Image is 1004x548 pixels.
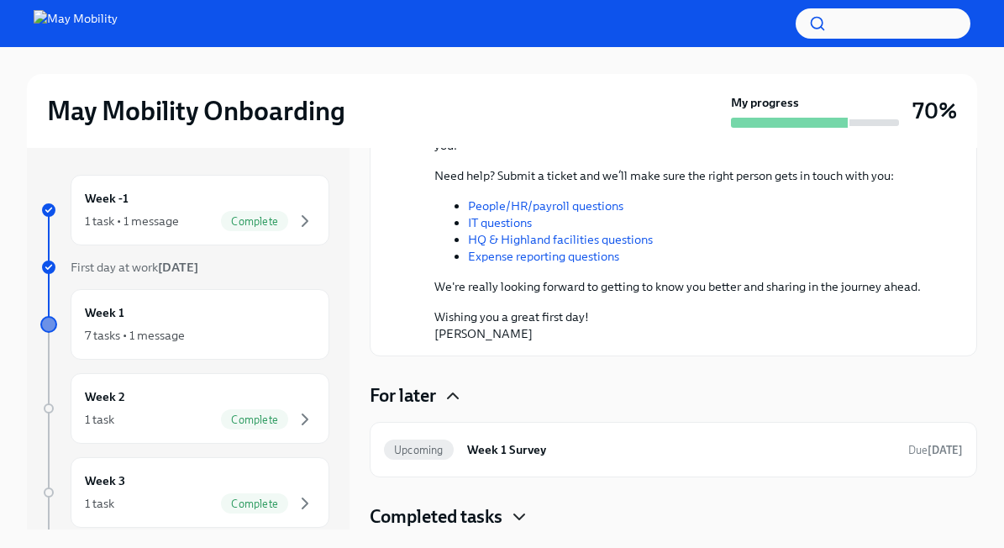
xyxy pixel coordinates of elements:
[85,472,125,490] h6: Week 3
[468,198,623,213] a: People/HR/payroll questions
[71,260,198,275] span: First day at work
[40,289,329,360] a: Week 17 tasks • 1 message
[384,444,454,456] span: Upcoming
[85,411,114,428] div: 1 task
[85,303,124,322] h6: Week 1
[468,232,653,247] a: HQ & Highland facilities questions
[467,440,895,459] h6: Week 1 Survey
[47,94,345,128] h2: May Mobility Onboarding
[912,96,957,126] h3: 70%
[468,215,532,230] a: IT questions
[370,504,977,530] div: Completed tasks
[434,167,936,184] p: Need help? Submit a ticket and we’ll make sure the right person gets in touch with you:
[40,175,329,245] a: Week -11 task • 1 messageComplete
[370,383,977,408] div: For later
[158,260,198,275] strong: [DATE]
[85,387,125,406] h6: Week 2
[85,495,114,512] div: 1 task
[384,436,963,463] a: UpcomingWeek 1 SurveyDue[DATE]
[40,373,329,444] a: Week 21 taskComplete
[221,215,288,228] span: Complete
[468,249,619,264] a: Expense reporting questions
[731,94,799,111] strong: My progress
[908,442,963,458] span: September 1st, 2025 09:00
[434,278,936,295] p: We're really looking forward to getting to know you better and sharing in the journey ahead.
[908,444,963,456] span: Due
[34,10,118,37] img: May Mobility
[85,189,129,208] h6: Week -1
[928,444,963,456] strong: [DATE]
[221,498,288,510] span: Complete
[221,414,288,426] span: Complete
[434,308,936,342] p: Wishing you a great first day! [PERSON_NAME]
[85,327,185,344] div: 7 tasks • 1 message
[85,213,179,229] div: 1 task • 1 message
[370,383,436,408] h4: For later
[40,259,329,276] a: First day at work[DATE]
[370,504,502,530] h4: Completed tasks
[40,457,329,528] a: Week 31 taskComplete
